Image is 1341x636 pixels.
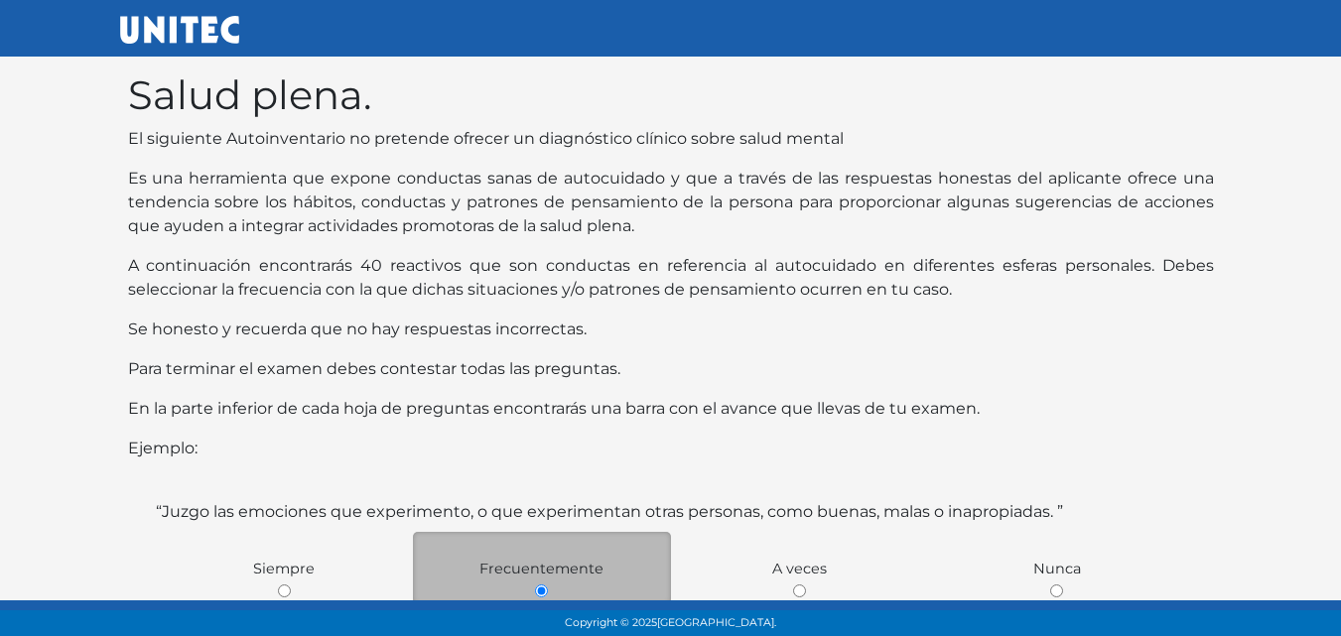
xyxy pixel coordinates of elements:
[128,397,1214,421] p: En la parte inferior de cada hoja de preguntas encontrarás una barra con el avance que llevas de ...
[128,167,1214,238] p: Es una herramienta que expone conductas sanas de autocuidado y que a través de las respuestas hon...
[657,616,776,629] span: [GEOGRAPHIC_DATA].
[128,357,1214,381] p: Para terminar el examen debes contestar todas las preguntas.
[128,127,1214,151] p: El siguiente Autoinventario no pretende ofrecer un diagnóstico clínico sobre salud mental
[1033,560,1081,577] span: Nunca
[253,560,315,577] span: Siempre
[479,560,603,577] span: Frecuentemente
[156,500,1063,524] label: “Juzgo las emociones que experimento, o que experimentan otras personas, como buenas, malas o ina...
[128,318,1214,341] p: Se honesto y recuerda que no hay respuestas incorrectas.
[128,71,1214,119] h1: Salud plena.
[772,560,827,577] span: A veces
[128,437,1214,460] p: Ejemplo:
[120,16,239,44] img: UNITEC
[128,254,1214,302] p: A continuación encontrarás 40 reactivos que son conductas en referencia al autocuidado en diferen...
